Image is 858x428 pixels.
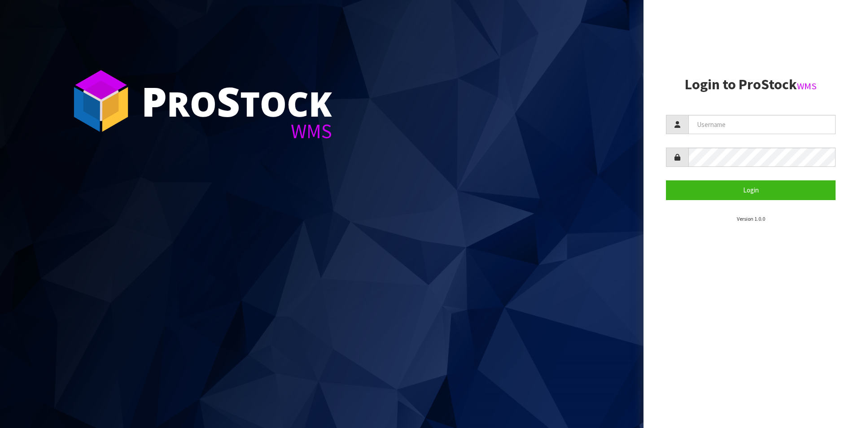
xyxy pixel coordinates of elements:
[797,80,817,92] small: WMS
[67,67,135,135] img: ProStock Cube
[737,215,765,222] small: Version 1.0.0
[666,77,836,92] h2: Login to ProStock
[141,121,332,141] div: WMS
[666,180,836,200] button: Login
[688,115,836,134] input: Username
[141,81,332,121] div: ro tock
[217,74,240,128] span: S
[141,74,167,128] span: P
